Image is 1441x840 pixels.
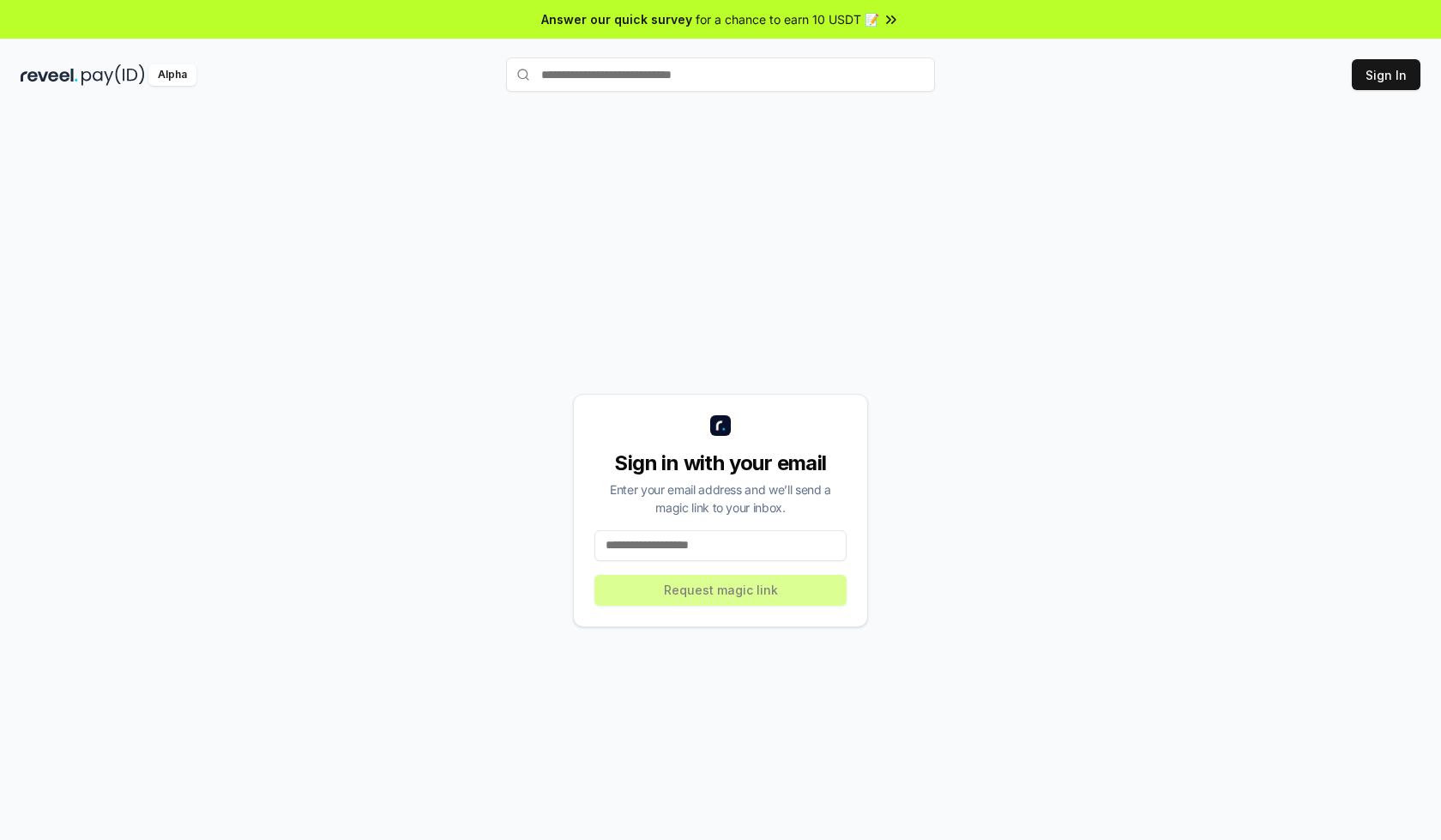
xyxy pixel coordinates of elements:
[148,64,196,86] div: Alpha
[696,10,879,28] span: for a chance to earn 10 USDT 📝
[81,64,145,86] img: pay_id
[594,480,847,517] div: Enter your email address and we’ll send a magic link to your inbox.
[541,10,692,28] span: Answer our quick survey
[710,415,731,436] img: logo_small
[594,450,847,477] div: Sign in with your email
[1352,59,1420,90] button: Sign In
[21,64,78,86] img: reveel_dark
